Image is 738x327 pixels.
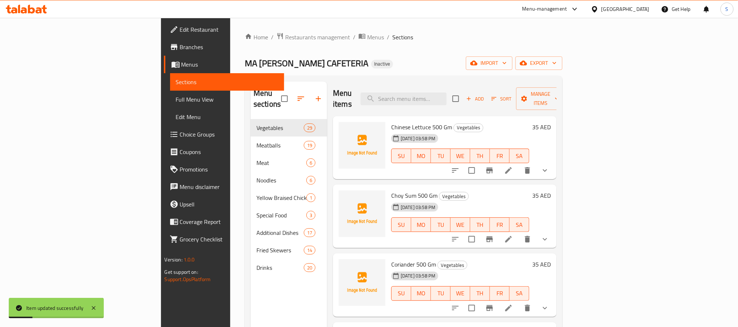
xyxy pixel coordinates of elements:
[180,25,278,34] span: Edit Restaurant
[256,246,304,255] span: Fried Skewers
[307,194,315,201] span: 1
[454,123,483,132] div: Vegetables
[165,275,211,284] a: Support.OpsPlatform
[256,193,306,202] div: Yellow Braised Chicken Rice
[464,300,479,316] span: Select to update
[277,91,292,106] span: Select all sections
[466,56,513,70] button: import
[180,235,278,244] span: Grocery Checklist
[339,259,385,306] img: Coriander 500 Gm
[437,261,467,269] div: Vegetables
[180,182,278,191] span: Menu disclaimer
[490,93,513,105] button: Sort
[164,161,284,178] a: Promotions
[164,196,284,213] a: Upsell
[256,176,306,185] div: Noodles
[394,151,408,161] span: SU
[251,119,327,137] div: Vegetables29
[487,93,516,105] span: Sort items
[491,95,511,103] span: Sort
[292,90,310,107] span: Sort sections
[251,116,327,279] nav: Menu sections
[180,200,278,209] span: Upsell
[256,263,304,272] span: Drinks
[434,151,448,161] span: TU
[391,122,452,133] span: Chinese Lettuce 500 Gm
[448,91,463,106] span: Select section
[251,224,327,241] div: Additional Dishes17
[434,288,448,299] span: TU
[481,162,498,179] button: Branch-specific-item
[411,217,431,232] button: MO
[164,56,284,73] a: Menus
[726,5,729,13] span: S
[304,141,315,150] div: items
[391,149,411,163] button: SU
[470,149,490,163] button: TH
[170,108,284,126] a: Edit Menu
[451,217,470,232] button: WE
[392,33,413,42] span: Sections
[304,125,315,131] span: 29
[532,190,551,201] h6: 35 AED
[481,231,498,248] button: Branch-specific-item
[465,95,485,103] span: Add
[307,212,315,219] span: 3
[521,59,557,68] span: export
[251,137,327,154] div: Meatballs19
[519,231,536,248] button: delete
[251,206,327,224] div: Special Food3
[463,93,487,105] button: Add
[304,123,315,132] div: items
[473,220,487,230] span: TH
[454,151,467,161] span: WE
[176,78,278,86] span: Sections
[414,151,428,161] span: MO
[493,151,507,161] span: FR
[464,163,479,178] span: Select to update
[532,122,551,132] h6: 35 AED
[170,91,284,108] a: Full Menu View
[454,123,483,132] span: Vegetables
[304,264,315,271] span: 20
[256,141,304,150] div: Meatballs
[339,122,385,169] img: Chinese Lettuce 500 Gm
[451,286,470,301] button: WE
[306,158,315,167] div: items
[601,5,649,13] div: [GEOGRAPHIC_DATA]
[304,228,315,237] div: items
[493,220,507,230] span: FR
[256,158,306,167] span: Meat
[431,149,451,163] button: TU
[256,123,304,132] span: Vegetables
[414,220,428,230] span: MO
[333,88,352,110] h2: Menu items
[285,33,350,42] span: Restaurants management
[361,92,447,105] input: search
[490,217,510,232] button: FR
[164,178,284,196] a: Menu disclaimer
[256,211,306,220] span: Special Food
[411,286,431,301] button: MO
[353,33,356,42] li: /
[447,162,464,179] button: sort-choices
[519,299,536,317] button: delete
[536,231,554,248] button: show more
[256,228,304,237] span: Additional Dishes
[251,259,327,276] div: Drinks20
[541,166,549,175] svg: Show Choices
[367,33,384,42] span: Menus
[371,61,393,67] span: Inactive
[434,220,448,230] span: TU
[411,149,431,163] button: MO
[490,286,510,301] button: FR
[454,220,467,230] span: WE
[387,33,389,42] li: /
[519,162,536,179] button: delete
